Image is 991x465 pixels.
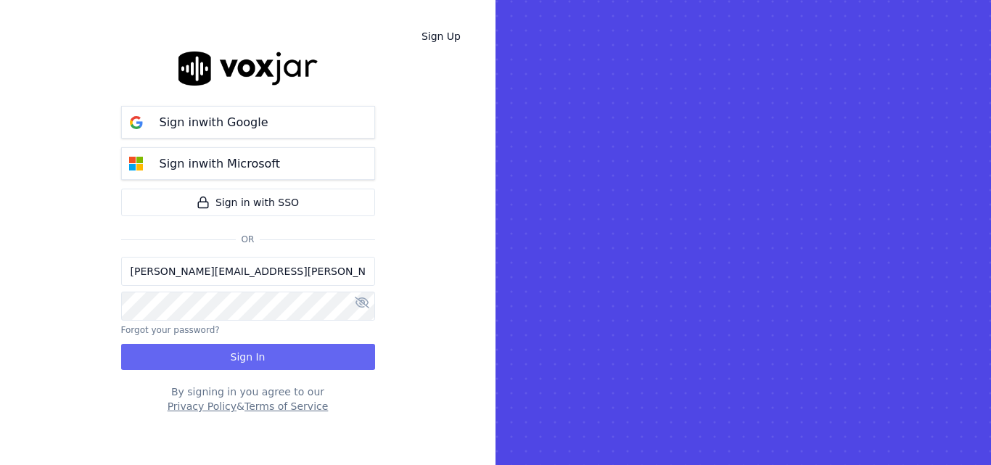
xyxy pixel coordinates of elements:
[410,23,472,49] a: Sign Up
[160,155,280,173] p: Sign in with Microsoft
[121,257,375,286] input: Email
[121,106,375,139] button: Sign inwith Google
[122,149,151,178] img: microsoft Sign in button
[236,234,260,245] span: Or
[122,108,151,137] img: google Sign in button
[121,189,375,216] a: Sign in with SSO
[121,324,220,336] button: Forgot your password?
[121,344,375,370] button: Sign In
[160,114,268,131] p: Sign in with Google
[178,52,318,86] img: logo
[121,384,375,413] div: By signing in you agree to our &
[168,399,237,413] button: Privacy Policy
[244,399,328,413] button: Terms of Service
[121,147,375,180] button: Sign inwith Microsoft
